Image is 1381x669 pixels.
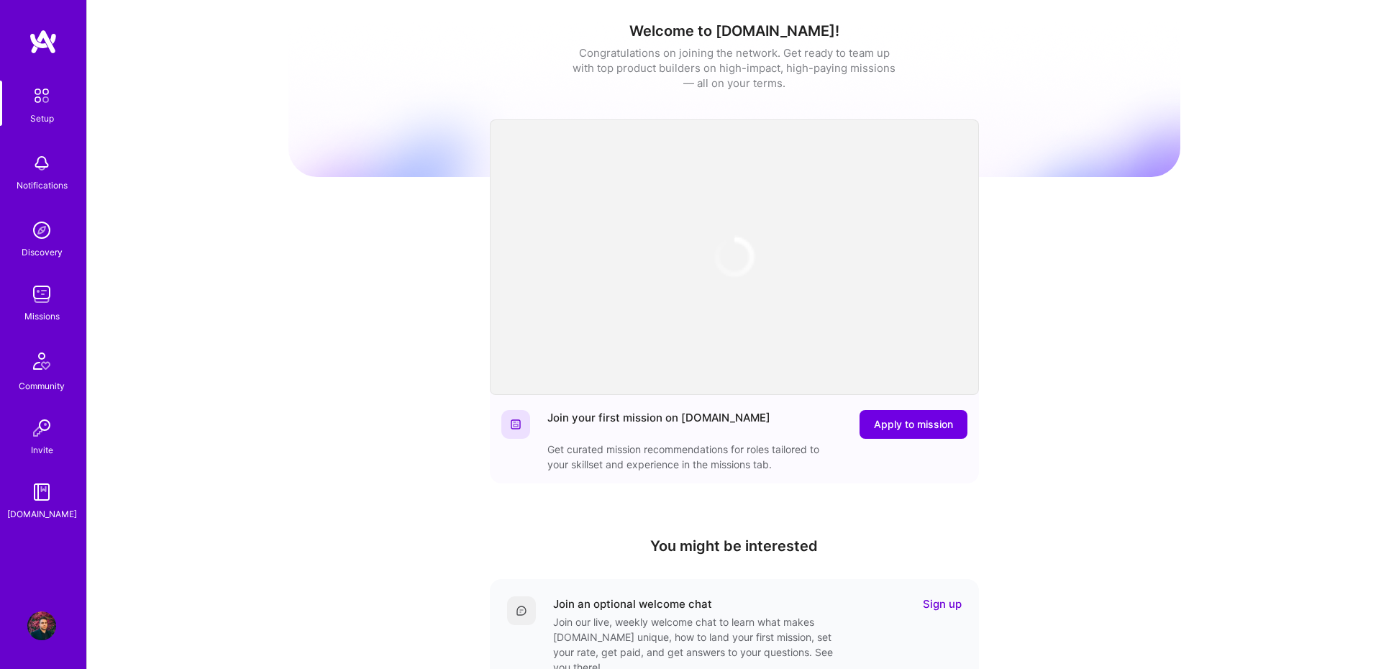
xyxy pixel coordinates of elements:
img: loading [713,235,756,278]
img: Community [24,344,59,378]
button: Apply to mission [860,410,967,439]
div: Notifications [17,178,68,193]
img: guide book [27,478,56,506]
img: Invite [27,414,56,442]
iframe: video [490,119,979,395]
img: setup [27,81,57,111]
div: Discovery [22,245,63,260]
h4: You might be interested [490,537,979,555]
img: teamwork [27,280,56,309]
img: Comment [516,605,527,616]
div: Congratulations on joining the network. Get ready to team up with top product builders on high-im... [573,45,896,91]
div: [DOMAIN_NAME] [7,506,77,522]
img: Website [510,419,521,430]
img: discovery [27,216,56,245]
div: Invite [31,442,53,458]
div: Setup [30,111,54,126]
div: Community [19,378,65,393]
span: Apply to mission [874,417,953,432]
img: bell [27,149,56,178]
div: Join an optional welcome chat [553,596,712,611]
div: Join your first mission on [DOMAIN_NAME] [547,410,770,439]
h1: Welcome to [DOMAIN_NAME]! [288,22,1180,40]
a: User Avatar [24,611,60,640]
div: Missions [24,309,60,324]
img: logo [29,29,58,55]
a: Sign up [923,596,962,611]
div: Get curated mission recommendations for roles tailored to your skillset and experience in the mis... [547,442,835,472]
img: User Avatar [27,611,56,640]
